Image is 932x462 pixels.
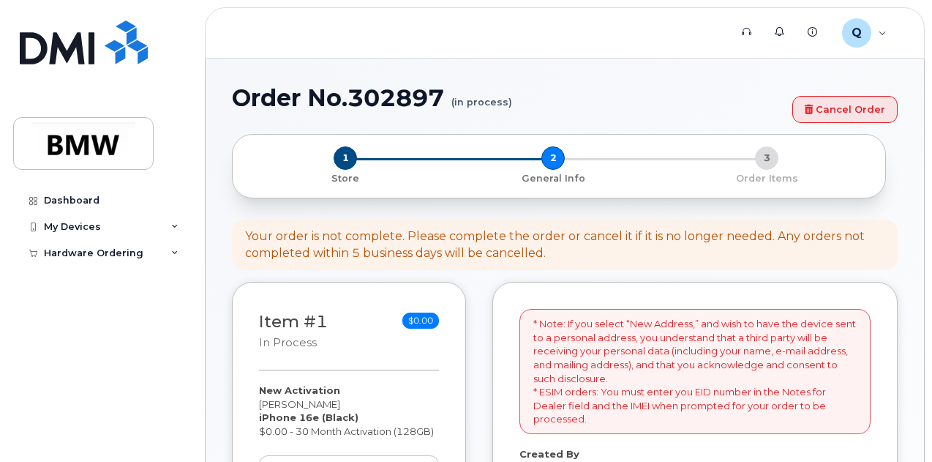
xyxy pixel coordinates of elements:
h3: Item #1 [259,313,328,350]
span: 1 [334,146,357,170]
label: Created By [519,447,579,461]
span: $0.00 [402,313,439,329]
a: Cancel Order [792,96,898,123]
small: (in process) [451,85,512,108]
h1: Order No.302897 [232,85,785,111]
strong: iPhone 16e (Black) [259,411,358,423]
a: 1 Store [244,170,446,185]
p: * Note: If you select “New Address,” and wish to have the device sent to a personal address, you ... [533,317,857,426]
strong: New Activation [259,384,340,396]
small: in process [259,336,317,349]
p: Store [250,172,440,185]
div: Your order is not complete. Please complete the order or cancel it if it is no longer needed. Any... [245,228,884,262]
